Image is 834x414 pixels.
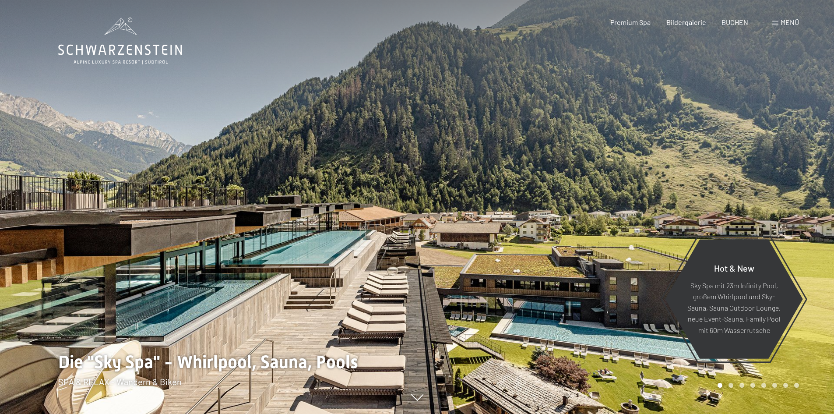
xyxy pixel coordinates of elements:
div: Carousel Pagination [714,383,799,388]
a: Hot & New Sky Spa mit 23m Infinity Pool, großem Whirlpool und Sky-Sauna, Sauna Outdoor Lounge, ne... [665,239,803,359]
div: Carousel Page 6 [772,383,777,388]
span: Hot & New [714,262,754,273]
a: BUCHEN [721,18,748,26]
a: Bildergalerie [666,18,706,26]
div: Carousel Page 2 [728,383,733,388]
div: Carousel Page 3 [739,383,744,388]
div: Carousel Page 7 [783,383,788,388]
div: Carousel Page 1 (Current Slide) [718,383,722,388]
p: Sky Spa mit 23m Infinity Pool, großem Whirlpool und Sky-Sauna, Sauna Outdoor Lounge, neue Event-S... [686,280,781,336]
div: Carousel Page 4 [750,383,755,388]
a: Premium Spa [610,18,651,26]
div: Carousel Page 5 [761,383,766,388]
span: Menü [781,18,799,26]
div: Carousel Page 8 [794,383,799,388]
